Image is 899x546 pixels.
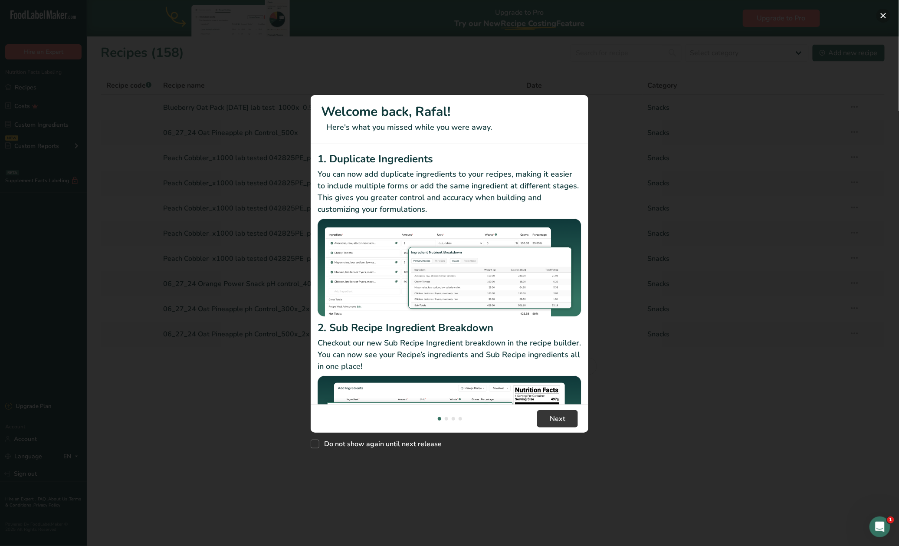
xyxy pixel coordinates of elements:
iframe: Intercom live chat [869,516,890,537]
p: You can now add duplicate ingredients to your recipes, making it easier to include multiple forms... [318,168,581,215]
button: Next [537,410,578,428]
span: Do not show again until next release [319,440,442,448]
span: 1 [887,516,894,523]
span: Next [550,414,565,424]
h2: 1. Duplicate Ingredients [318,151,581,167]
h2: 2. Sub Recipe Ingredient Breakdown [318,320,581,335]
h1: Welcome back, Rafal! [321,102,578,122]
p: Here's what you missed while you were away. [321,122,578,133]
img: Duplicate Ingredients [318,219,581,317]
p: Checkout our new Sub Recipe Ingredient breakdown in the recipe builder. You can now see your Reci... [318,337,581,372]
img: Sub Recipe Ingredient Breakdown [318,376,581,474]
